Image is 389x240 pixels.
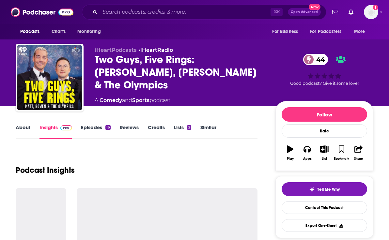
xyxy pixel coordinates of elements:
[16,124,30,139] a: About
[333,141,350,165] button: Bookmark
[299,141,316,165] button: Apps
[282,219,367,232] button: Export One-Sheet
[373,5,378,10] svg: Add a profile image
[200,124,216,139] a: Similar
[11,6,73,18] img: Podchaser - Follow, Share and Rate Podcasts
[290,81,359,86] span: Good podcast? Give it some love!
[309,187,315,192] img: tell me why sparkle
[350,141,367,165] button: Share
[20,27,39,36] span: Podcasts
[16,165,75,175] h1: Podcast Insights
[268,25,306,38] button: open menu
[100,97,122,103] a: Comedy
[364,5,378,19] img: User Profile
[132,97,149,103] a: Sports
[306,25,351,38] button: open menu
[174,124,191,139] a: Lists2
[187,125,191,130] div: 2
[322,157,327,161] div: List
[282,107,367,122] button: Follow
[17,45,82,110] img: Two Guys, Five Rings: Matt, Bowen & The Olympics
[354,157,363,161] div: Share
[275,47,373,93] div: 44Good podcast? Give it some love!
[16,25,48,38] button: open menu
[303,54,328,65] a: 44
[350,25,373,38] button: open menu
[317,187,340,192] span: Tell Me Why
[140,47,173,53] a: iHeartRadio
[100,7,271,17] input: Search podcasts, credits, & more...
[334,157,349,161] div: Bookmark
[95,97,170,104] div: A podcast
[316,141,333,165] button: List
[282,124,367,138] div: Rate
[282,141,299,165] button: Play
[52,27,66,36] span: Charts
[330,7,341,18] a: Show notifications dropdown
[364,5,378,19] span: Logged in as EC_2026
[346,7,356,18] a: Show notifications dropdown
[39,124,72,139] a: InsightsPodchaser Pro
[77,27,101,36] span: Monitoring
[81,124,111,139] a: Episodes16
[73,25,109,38] button: open menu
[82,5,326,20] div: Search podcasts, credits, & more...
[310,27,341,36] span: For Podcasters
[364,5,378,19] button: Show profile menu
[122,97,132,103] span: and
[148,124,165,139] a: Credits
[282,182,367,196] button: tell me why sparkleTell Me Why
[138,47,173,53] span: •
[271,8,283,16] span: ⌘ K
[287,157,294,161] div: Play
[354,27,365,36] span: More
[60,125,72,130] img: Podchaser Pro
[282,201,367,214] a: Contact This Podcast
[120,124,139,139] a: Reviews
[310,54,328,65] span: 44
[95,47,137,53] span: iHeartPodcasts
[309,4,320,10] span: New
[47,25,70,38] a: Charts
[303,157,312,161] div: Apps
[105,125,111,130] div: 16
[272,27,298,36] span: For Business
[288,8,321,16] button: Open AdvancedNew
[291,10,318,14] span: Open Advanced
